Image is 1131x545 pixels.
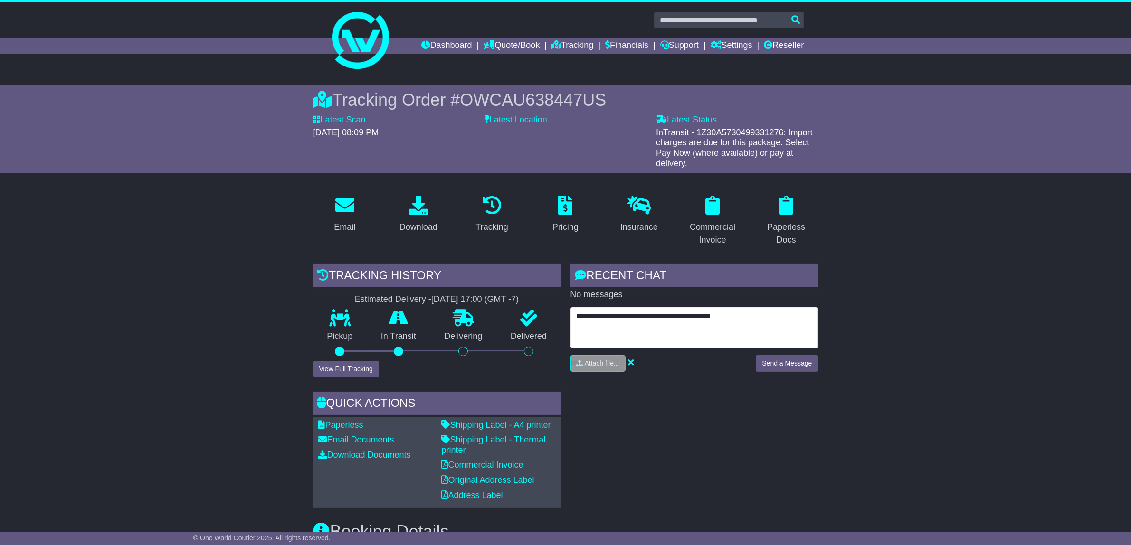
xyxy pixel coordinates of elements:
a: Shipping Label - A4 printer [442,420,551,430]
a: Dashboard [421,38,472,54]
span: InTransit - 1Z30A5730499331276: Import charges are due for this package. Select Pay Now (where av... [656,128,813,168]
a: Email Documents [319,435,394,444]
div: RECENT CHAT [570,264,818,290]
div: Email [334,221,355,234]
a: Reseller [764,38,804,54]
a: Commercial Invoice [442,460,523,470]
div: Estimated Delivery - [313,294,561,305]
a: Settings [711,38,752,54]
div: [DATE] 17:00 (GMT -7) [431,294,519,305]
a: Paperless Docs [754,192,818,250]
span: [DATE] 08:09 PM [313,128,379,137]
a: Download [393,192,444,237]
button: View Full Tracking [313,361,379,377]
div: Pricing [552,221,579,234]
h3: Booking Details [313,522,818,541]
a: Support [660,38,699,54]
a: Pricing [546,192,585,237]
label: Latest Status [656,115,717,125]
div: Tracking [475,221,508,234]
div: Paperless Docs [760,221,812,246]
button: Send a Message [756,355,818,372]
p: Delivered [496,331,561,342]
a: Tracking [551,38,593,54]
p: No messages [570,290,818,300]
a: Download Documents [319,450,411,460]
div: Tracking Order # [313,90,818,110]
label: Latest Location [485,115,547,125]
a: Tracking [469,192,514,237]
span: OWCAU638447US [460,90,606,110]
div: Quick Actions [313,392,561,417]
a: Commercial Invoice [681,192,745,250]
a: Original Address Label [442,475,534,485]
a: Financials [605,38,648,54]
a: Address Label [442,490,503,500]
label: Latest Scan [313,115,366,125]
span: © One World Courier 2025. All rights reserved. [193,534,331,542]
a: Paperless [319,420,363,430]
a: Insurance [614,192,664,237]
div: Tracking history [313,264,561,290]
a: Shipping Label - Thermal printer [442,435,546,455]
a: Quote/Book [484,38,540,54]
div: Commercial Invoice [687,221,739,246]
a: Email [328,192,361,237]
p: Delivering [430,331,497,342]
p: In Transit [367,331,430,342]
div: Download [399,221,437,234]
div: Insurance [620,221,658,234]
p: Pickup [313,331,367,342]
